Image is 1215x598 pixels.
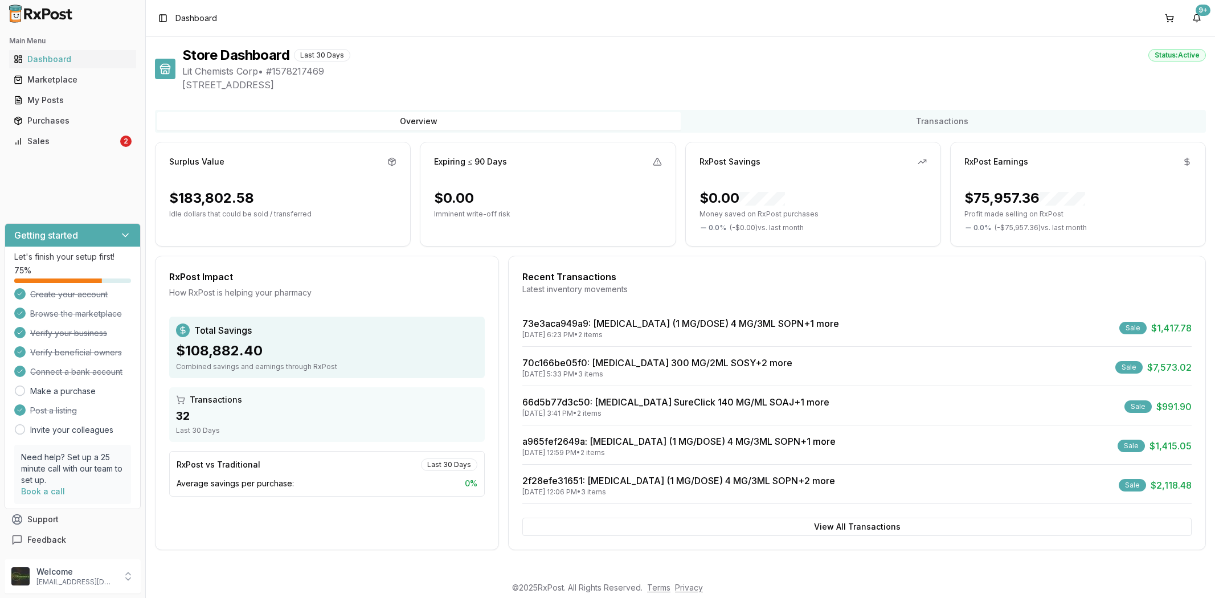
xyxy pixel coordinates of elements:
button: Support [5,509,141,530]
span: [STREET_ADDRESS] [182,78,1206,92]
span: $7,573.02 [1147,361,1192,374]
a: 70c166be05f0: [MEDICAL_DATA] 300 MG/2ML SOSY+2 more [522,357,792,368]
div: $108,882.40 [176,342,478,360]
div: RxPost Savings [699,156,760,167]
div: RxPost vs Traditional [177,459,260,470]
span: 0 % [465,478,477,489]
a: Terms [647,583,670,592]
div: Expiring ≤ 90 Days [434,156,507,167]
div: How RxPost is helping your pharmacy [169,287,485,298]
div: $75,957.36 [964,189,1085,207]
p: Money saved on RxPost purchases [699,210,927,219]
span: ( - $0.00 ) vs. last month [730,223,804,232]
button: Feedback [5,530,141,550]
div: RxPost Earnings [964,156,1028,167]
a: Privacy [675,583,703,592]
div: Dashboard [14,54,132,65]
span: Create your account [30,289,108,300]
button: Dashboard [5,50,141,68]
a: Book a call [21,486,65,496]
a: 73e3aca949a9: [MEDICAL_DATA] (1 MG/DOSE) 4 MG/3ML SOPN+1 more [522,318,839,329]
button: View All Transactions [522,518,1192,536]
span: 0.0 % [709,223,726,232]
div: Purchases [14,115,132,126]
div: 32 [176,408,478,424]
span: $991.90 [1156,400,1192,413]
span: $1,415.05 [1149,439,1192,453]
span: Feedback [27,534,66,546]
button: 9+ [1188,9,1206,27]
div: [DATE] 12:06 PM • 3 items [522,488,835,497]
a: Sales2 [9,131,136,151]
img: RxPost Logo [5,5,77,23]
span: Transactions [190,394,242,406]
span: ( - $75,957.36 ) vs. last month [995,223,1087,232]
div: My Posts [14,95,132,106]
p: Imminent write-off risk [434,210,661,219]
span: Browse the marketplace [30,308,122,320]
a: Marketplace [9,69,136,90]
div: $0.00 [434,189,474,207]
div: Sale [1119,322,1147,334]
span: Lit Chemists Corp • # 1578217469 [182,64,1206,78]
div: Combined savings and earnings through RxPost [176,362,478,371]
div: Latest inventory movements [522,284,1192,295]
div: Sale [1119,479,1146,491]
a: Purchases [9,110,136,131]
div: [DATE] 3:41 PM • 2 items [522,409,829,418]
div: Sales [14,136,118,147]
span: $2,118.48 [1151,478,1192,492]
span: 75 % [14,265,31,276]
div: Status: Active [1148,49,1206,62]
span: Verify beneficial owners [30,347,122,358]
p: Profit made selling on RxPost [964,210,1192,219]
a: a965fef2649a: [MEDICAL_DATA] (1 MG/DOSE) 4 MG/3ML SOPN+1 more [522,436,836,447]
a: Invite your colleagues [30,424,113,436]
span: 0.0 % [973,223,991,232]
a: Dashboard [9,49,136,69]
div: Sale [1124,400,1152,413]
div: Recent Transactions [522,270,1192,284]
div: [DATE] 5:33 PM • 3 items [522,370,792,379]
a: 2f28efe31651: [MEDICAL_DATA] (1 MG/DOSE) 4 MG/3ML SOPN+2 more [522,475,835,486]
span: Average savings per purchase: [177,478,294,489]
button: Marketplace [5,71,141,89]
div: Marketplace [14,74,132,85]
button: Transactions [681,112,1204,130]
div: $0.00 [699,189,785,207]
div: Sale [1115,361,1143,374]
button: Overview [157,112,681,130]
a: Make a purchase [30,386,96,397]
span: Total Savings [194,323,252,337]
div: RxPost Impact [169,270,485,284]
p: Let's finish your setup first! [14,251,131,263]
span: Verify your business [30,327,107,339]
div: 2 [120,136,132,147]
div: [DATE] 6:23 PM • 2 items [522,330,839,339]
a: My Posts [9,90,136,110]
img: User avatar [11,567,30,585]
p: Idle dollars that could be sold / transferred [169,210,396,219]
p: Need help? Set up a 25 minute call with our team to set up. [21,452,124,486]
h3: Getting started [14,228,78,242]
span: Connect a bank account [30,366,122,378]
nav: breadcrumb [175,13,217,24]
h1: Store Dashboard [182,46,289,64]
div: Sale [1118,440,1145,452]
p: Welcome [36,566,116,577]
a: 66d5b77d3c50: [MEDICAL_DATA] SureClick 140 MG/ML SOAJ+1 more [522,396,829,408]
div: [DATE] 12:59 PM • 2 items [522,448,836,457]
span: $1,417.78 [1151,321,1192,335]
button: My Posts [5,91,141,109]
span: Post a listing [30,405,77,416]
h2: Main Menu [9,36,136,46]
span: Dashboard [175,13,217,24]
div: Surplus Value [169,156,224,167]
div: Last 30 Days [294,49,350,62]
button: Purchases [5,112,141,130]
div: Last 30 Days [176,426,478,435]
div: Last 30 Days [421,458,477,471]
div: 9+ [1196,5,1210,16]
div: $183,802.58 [169,189,254,207]
p: [EMAIL_ADDRESS][DOMAIN_NAME] [36,577,116,587]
